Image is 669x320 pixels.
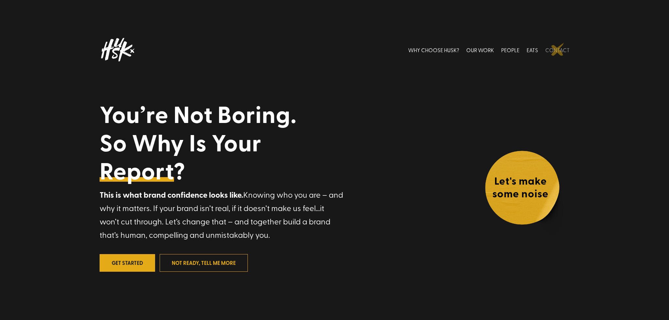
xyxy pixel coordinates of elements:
[100,188,344,241] p: Knowing who you are – and why it matters. If your brand isn’t real, if it doesn’t make us feel…it...
[100,100,371,188] h1: You’re Not Boring. So Why Is Your ?
[408,35,459,64] a: WHY CHOOSE HUSK?
[100,35,135,64] img: Husk logo
[545,35,570,64] a: CONTACT
[100,156,174,184] a: Report
[485,174,556,203] h4: Let's make some noise
[100,189,243,200] strong: This is what brand confidence looks like.
[466,35,494,64] a: OUR WORK
[501,35,519,64] a: PEOPLE
[160,254,248,271] a: not ready, tell me more
[527,35,538,64] a: EATS
[100,254,155,271] a: Get Started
